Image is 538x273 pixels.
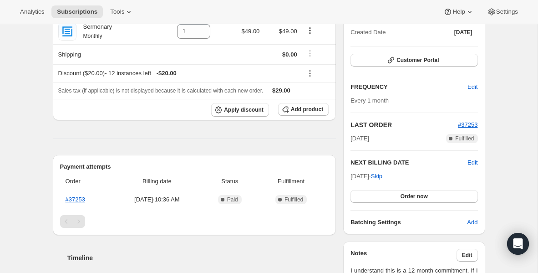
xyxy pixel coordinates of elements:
[458,120,477,129] button: #37253
[350,218,467,227] h6: Batching Settings
[60,215,329,228] nav: Pagination
[350,158,467,167] h2: NEXT BILLING DATE
[462,80,483,94] button: Edit
[51,5,103,18] button: Subscriptions
[211,103,269,117] button: Apply discount
[15,5,50,18] button: Analytics
[279,28,297,35] span: $49.00
[278,103,329,116] button: Add product
[157,69,177,78] span: - $20.00
[105,5,139,18] button: Tools
[350,120,458,129] h2: LAST ORDER
[462,215,483,230] button: Add
[227,196,238,203] span: Paid
[303,26,317,36] button: Product actions
[67,253,336,263] h2: Timeline
[58,69,297,78] div: Discount ($20.00) - 12 instances left
[458,121,477,128] a: #37253
[66,196,85,203] a: #37253
[452,8,465,15] span: Help
[457,249,478,262] button: Edit
[350,97,389,104] span: Every 1 month
[113,177,200,186] span: Billing date
[496,8,518,15] span: Settings
[60,162,329,171] h2: Payment attempts
[507,233,529,255] div: Open Intercom Messenger
[371,172,382,181] span: Skip
[291,106,323,113] span: Add product
[365,169,388,184] button: Skip
[350,54,477,67] button: Customer Portal
[113,195,200,204] span: [DATE] · 10:36 AM
[449,26,478,39] button: [DATE]
[467,218,477,227] span: Add
[350,190,477,203] button: Order now
[76,22,112,41] div: Sermonary
[83,33,102,39] small: Monthly
[303,48,317,58] button: Shipping actions
[272,87,290,94] span: $29.00
[224,106,264,113] span: Apply discount
[110,8,124,15] span: Tools
[242,28,260,35] span: $49.00
[350,249,457,262] h3: Notes
[482,5,523,18] button: Settings
[467,158,477,167] button: Edit
[401,193,428,200] span: Order now
[350,28,386,37] span: Created Date
[20,8,44,15] span: Analytics
[284,196,303,203] span: Fulfilled
[57,8,97,15] span: Subscriptions
[350,173,382,180] span: [DATE] ·
[455,135,474,142] span: Fulfilled
[259,177,323,186] span: Fulfillment
[454,29,472,36] span: [DATE]
[462,252,472,259] span: Edit
[60,171,111,191] th: Order
[53,44,152,64] th: Shipping
[350,134,369,143] span: [DATE]
[58,88,264,94] span: Sales tax (if applicable) is not displayed because it is calculated with each new order.
[396,57,439,64] span: Customer Portal
[282,51,297,58] span: $0.00
[350,82,467,92] h2: FREQUENCY
[467,82,477,92] span: Edit
[206,177,254,186] span: Status
[438,5,479,18] button: Help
